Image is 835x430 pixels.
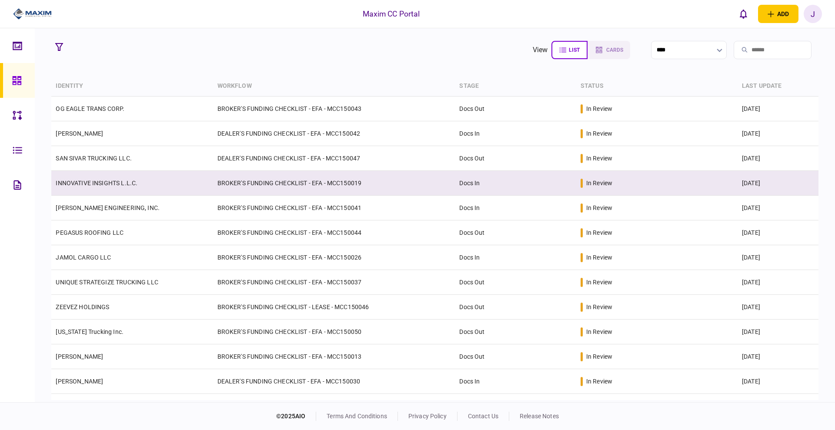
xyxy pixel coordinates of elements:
[56,105,124,112] a: OG EAGLE TRANS CORP.
[363,8,420,20] div: Maxim CC Portal
[588,41,630,59] button: cards
[455,171,576,196] td: Docs In
[738,220,818,245] td: [DATE]
[408,413,447,420] a: privacy policy
[455,196,576,220] td: Docs In
[738,295,818,320] td: [DATE]
[455,97,576,121] td: Docs Out
[213,295,455,320] td: BROKER'S FUNDING CHECKLIST - LEASE - MCC150046
[586,154,612,163] div: in review
[586,228,612,237] div: in review
[56,279,158,286] a: UNIQUE STRATEGIZE TRUCKING LLC
[13,7,52,20] img: client company logo
[213,171,455,196] td: BROKER'S FUNDING CHECKLIST - EFA - MCC150019
[586,253,612,262] div: in review
[738,196,818,220] td: [DATE]
[455,270,576,295] td: Docs Out
[804,5,822,23] button: J
[606,47,623,53] span: cards
[455,295,576,320] td: Docs Out
[56,254,111,261] a: JAMOL CARGO LLC
[735,5,753,23] button: open notifications list
[586,203,612,212] div: in review
[56,229,124,236] a: PEGASUS ROOFING LLC
[455,245,576,270] td: Docs In
[576,76,738,97] th: status
[738,270,818,295] td: [DATE]
[738,344,818,369] td: [DATE]
[520,413,559,420] a: release notes
[213,220,455,245] td: BROKER'S FUNDING CHECKLIST - EFA - MCC150044
[455,146,576,171] td: Docs Out
[56,204,160,211] a: [PERSON_NAME] ENGINEERING, INC.
[213,196,455,220] td: BROKER'S FUNDING CHECKLIST - EFA - MCC150041
[213,97,455,121] td: BROKER'S FUNDING CHECKLIST - EFA - MCC150043
[56,180,137,187] a: INNOVATIVE INSIGHTS L.L.C.
[213,121,455,146] td: DEALER'S FUNDING CHECKLIST - EFA - MCC150042
[586,352,612,361] div: in review
[551,41,588,59] button: list
[586,278,612,287] div: in review
[455,76,576,97] th: stage
[468,413,498,420] a: contact us
[56,328,124,335] a: [US_STATE] Trucking Inc.
[213,245,455,270] td: BROKER'S FUNDING CHECKLIST - EFA - MCC150026
[327,413,387,420] a: terms and conditions
[56,130,103,137] a: [PERSON_NAME]
[455,220,576,245] td: Docs Out
[586,327,612,336] div: in review
[455,394,576,419] td: Docs Out
[455,320,576,344] td: Docs Out
[51,76,213,97] th: identity
[586,303,612,311] div: in review
[738,320,818,344] td: [DATE]
[56,155,131,162] a: SAN SIVAR TRUCKING LLC.
[738,76,818,97] th: last update
[569,47,580,53] span: list
[738,97,818,121] td: [DATE]
[276,412,316,421] div: © 2025 AIO
[758,5,798,23] button: open adding identity options
[738,121,818,146] td: [DATE]
[455,344,576,369] td: Docs Out
[56,303,109,310] a: ZEEVEZ HOLDINGS
[738,245,818,270] td: [DATE]
[213,146,455,171] td: DEALER'S FUNDING CHECKLIST - EFA - MCC150047
[56,353,103,360] a: [PERSON_NAME]
[738,369,818,394] td: [DATE]
[213,369,455,394] td: DEALER'S FUNDING CHECKLIST - EFA - MCC150030
[213,76,455,97] th: workflow
[533,45,548,55] div: view
[213,344,455,369] td: BROKER'S FUNDING CHECKLIST - EFA - MCC150013
[56,378,103,385] a: [PERSON_NAME]
[213,320,455,344] td: BROKER'S FUNDING CHECKLIST - EFA - MCC150050
[586,179,612,187] div: in review
[455,369,576,394] td: Docs In
[213,394,455,419] td: DEALER'S FUNDING CHECKLIST - EFA - MCC150051
[586,129,612,138] div: in review
[738,146,818,171] td: [DATE]
[586,377,612,386] div: in review
[738,171,818,196] td: [DATE]
[213,270,455,295] td: BROKER'S FUNDING CHECKLIST - EFA - MCC150037
[738,394,818,419] td: [DATE]
[586,104,612,113] div: in review
[455,121,576,146] td: Docs In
